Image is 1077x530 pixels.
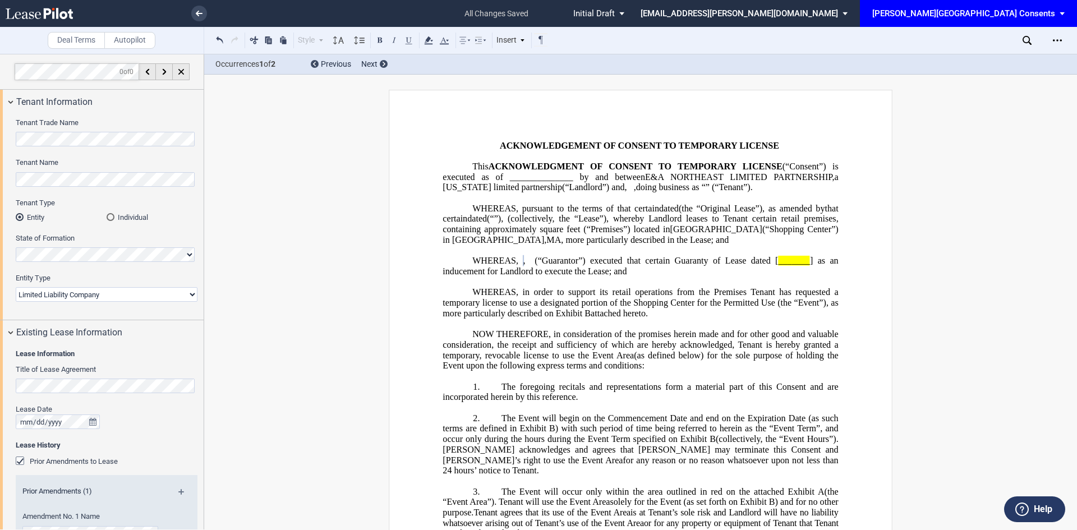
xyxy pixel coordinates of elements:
[489,162,783,172] span: ACKNOWLEDGMENT OF CONSENT TO TEMPORARY LICENSE
[710,434,716,444] a: B
[472,203,659,213] span: WHEREAS, pursuant to the terms of that certain
[443,329,840,360] span: NOW THEREFORE, in consideration of the promises herein made and for other good and valuable consi...
[443,486,840,506] span: (the “Event Area
[769,497,775,507] a: B
[473,486,480,496] span: 3.
[634,182,636,192] span: ,
[472,256,518,266] span: WHEREAS,
[130,67,134,75] span: 0
[494,182,562,192] span: limited partnership
[670,224,762,234] span: [GEOGRAPHIC_DATA]
[30,457,118,466] span: Prior Amendments to Lease
[104,32,155,49] label: Autopilot
[16,212,107,222] md-radio-button: Entity
[213,33,227,47] button: Undo
[495,33,527,48] div: Insert
[361,59,378,68] span: Next
[872,8,1055,19] div: [PERSON_NAME][GEOGRAPHIC_DATA] Consents
[16,441,61,449] b: Lease History
[706,182,715,192] span: ” (
[534,33,547,47] button: Toggle Control Characters
[443,413,840,433] span: The Event will begin on the Commencement Date and end on the Expiration Date (as such terms are d...
[16,349,75,358] b: Lease Information
[561,235,729,245] span: , more particularly described in the Lease; and
[16,199,55,207] span: Tenant Type
[473,413,480,423] span: 2.
[16,405,52,413] span: Lease Date
[535,256,778,266] span: (“Guarantor”) executed that certain Guaranty of Lease dated [
[22,512,100,520] span: Amendment No. 1 Name
[443,423,840,444] span: ) with such period of time being referred to herein as the “Event Term”, and occur only during th...
[454,466,538,476] span: hours’ notice to Tenant.
[119,67,134,75] span: of
[562,182,624,192] span: (“Landlord”) and
[259,59,264,68] b: 1
[645,172,832,182] span: E&A NORTHEAST LIMITED PARTNERSHIP
[452,235,544,245] span: [GEOGRAPHIC_DATA]
[473,381,480,391] span: 1.
[16,158,58,167] span: Tenant Name
[443,182,491,192] span: [US_STATE]
[388,33,401,47] button: Italic
[501,486,814,496] span: The Event will occur only within the area outlined in red on the attached Exhibit
[494,497,610,507] span: . Tenant will use the Event Area
[271,59,275,68] b: 2
[443,497,840,517] span: ) and for no other purpose.
[373,33,386,47] button: Bold
[500,140,779,150] span: ACKNOWLEDGEMENT OF CONSENT TO TEMPORARY LICENSE
[540,224,670,234] span: square feet (“Premises”) located in
[16,118,79,127] span: Tenant Trade Name
[659,203,679,213] span: dated
[443,350,840,370] span: (as defined below) for the sole purpose of holding the Event upon the following express terms and...
[443,381,840,402] span: The foregoing recitals and representations form a material part of this Consent and are incorpora...
[321,59,351,68] span: Previous
[591,308,648,318] span: attached hereto.
[1048,31,1066,49] div: Open Lease options menu
[277,33,290,47] button: Paste
[679,203,825,213] span: (the “Original Lease”), as amended by
[1034,502,1052,517] label: Help
[16,456,118,467] md-checkbox: Prior Amendments to Lease
[625,182,627,192] span: ,
[443,162,840,182] span: (“Consent”) is executed as of ______________ by and between
[107,212,197,222] md-radio-button: Individual
[16,326,122,339] span: Existing Lease Information
[311,59,351,70] div: Previous
[443,214,840,234] span: , whereby Landlord leases to Tenant certain retail premises, containing approximately
[262,33,275,47] button: Copy
[443,434,840,465] span: (collectively, the “Event Hours”). [PERSON_NAME] acknowledges and agrees that [PERSON_NAME] may t...
[86,414,100,429] button: true
[487,497,495,507] span: ”)
[443,203,840,223] span: that certain dated (“ ”)
[459,2,534,26] span: all changes saved
[361,59,388,70] div: Next
[119,67,123,75] span: 0
[636,182,706,192] span: doing business as “
[247,33,261,47] button: Cut
[523,256,535,266] span: ,
[443,256,840,276] span: ] as an inducement for Landlord to execute the Lease; and
[16,95,93,109] span: Tenant Information
[715,182,752,192] span: “Tenant”).
[48,32,105,49] label: Deal Terms
[443,224,840,245] span: (“Shopping Center”) in
[544,235,546,245] span: ,
[573,8,615,19] span: Initial Draft
[443,508,840,528] span: is at Tenant’s sole risk and Landlord will have no liability whatsoever arising out of Tenant’s u...
[473,508,630,518] span: Tenant agrees that its use of the Event Area
[818,486,825,496] a: A
[835,172,839,182] span: a
[546,235,561,245] span: MA
[16,274,50,282] span: Entity Type
[472,162,489,172] span: This
[16,365,96,374] span: Title of Lease Agreement
[443,455,840,475] span: for any reason or no reason whatsoever upon not less than 24
[610,497,767,507] span: solely for the Event (as set forth on Exhibit
[1004,496,1065,522] button: Help
[16,234,75,242] span: State of Formation
[501,214,606,224] span: , (collectively, the “Lease”)
[16,486,167,496] label: Prior Amendments (1)
[584,308,591,318] a: B
[832,172,834,182] span: ,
